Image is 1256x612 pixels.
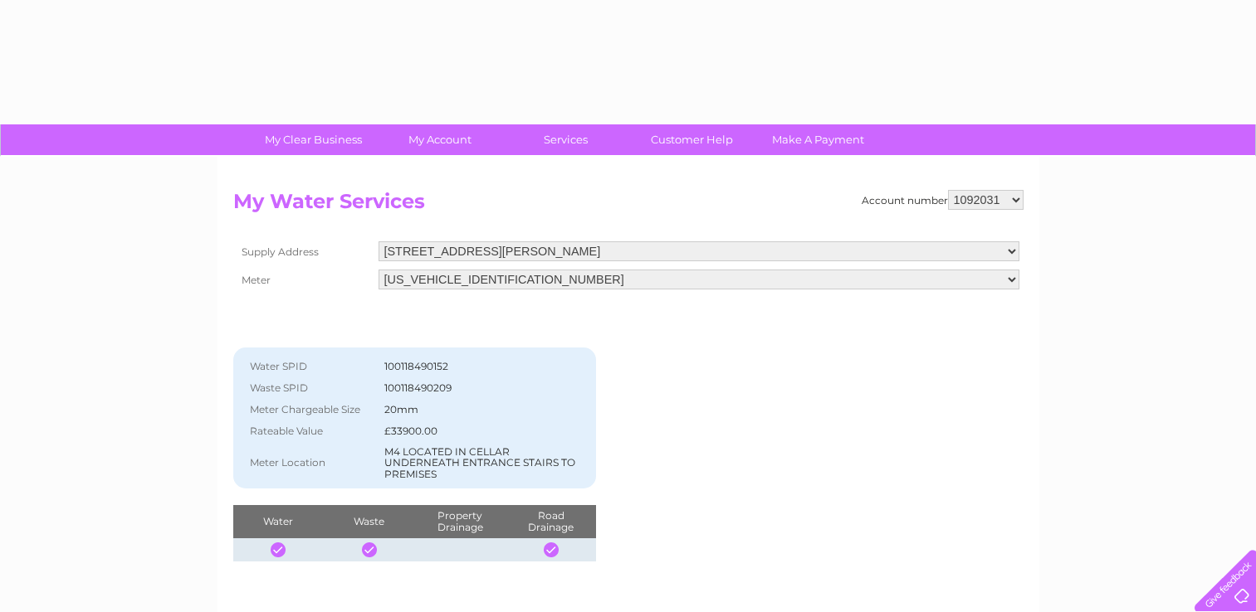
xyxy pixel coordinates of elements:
[506,505,597,538] th: Road Drainage
[414,505,505,538] th: Property Drainage
[233,265,374,294] th: Meter
[242,356,380,377] th: Water SPID
[623,124,760,155] a: Customer Help
[380,377,589,399] td: 100118490209
[371,124,508,155] a: My Account
[750,124,887,155] a: Make A Payment
[497,124,634,155] a: Services
[380,420,589,442] td: £33900.00
[233,190,1024,221] h2: My Water Services
[233,505,324,538] th: Water
[380,442,589,484] td: M4 LOCATED IN CELLAR UNDERNEATH ENTRANCE STAIRS TO PREMISES
[242,377,380,399] th: Waste SPID
[324,505,414,538] th: Waste
[242,420,380,442] th: Rateable Value
[242,442,380,484] th: Meter Location
[242,399,380,420] th: Meter Chargeable Size
[245,124,382,155] a: My Clear Business
[862,190,1024,210] div: Account number
[380,399,589,420] td: 20mm
[233,237,374,265] th: Supply Address
[380,356,589,377] td: 100118490152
